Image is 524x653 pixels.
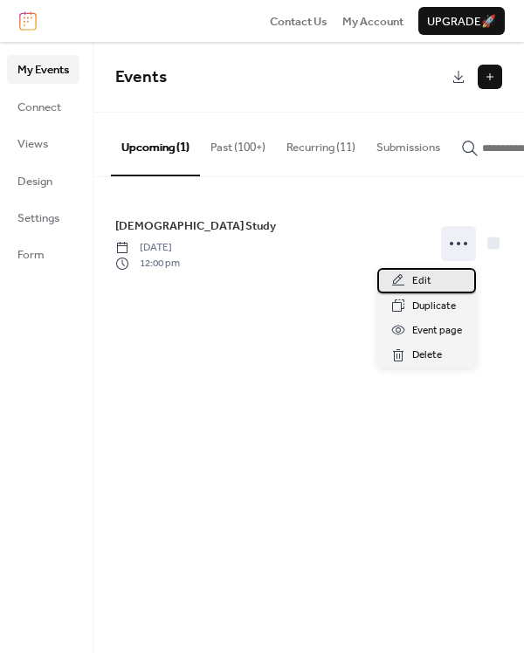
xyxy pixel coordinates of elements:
button: Submissions [366,113,451,174]
span: Views [17,135,48,153]
span: Delete [412,347,442,364]
span: Contact Us [270,13,327,31]
span: [DEMOGRAPHIC_DATA] Study [115,217,276,235]
a: [DEMOGRAPHIC_DATA] Study [115,217,276,236]
span: Design [17,173,52,190]
span: Edit [412,272,431,290]
span: My Account [342,13,403,31]
a: Connect [7,93,79,120]
a: Form [7,240,79,268]
a: My Account [342,12,403,30]
span: Events [115,61,167,93]
button: Recurring (11) [276,113,366,174]
span: [DATE] [115,240,180,256]
span: Form [17,246,45,264]
a: Views [7,129,79,157]
img: logo [19,11,37,31]
span: Event page [412,322,462,340]
a: Contact Us [270,12,327,30]
a: Design [7,167,79,195]
button: Upgrade🚀 [418,7,505,35]
span: Connect [17,99,61,116]
span: 12:00 pm [115,256,180,272]
button: Upcoming (1) [111,113,200,175]
button: Past (100+) [200,113,276,174]
span: Settings [17,210,59,227]
span: My Events [17,61,69,79]
a: My Events [7,55,79,83]
span: Upgrade 🚀 [427,13,496,31]
a: Settings [7,203,79,231]
span: Duplicate [412,298,456,315]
